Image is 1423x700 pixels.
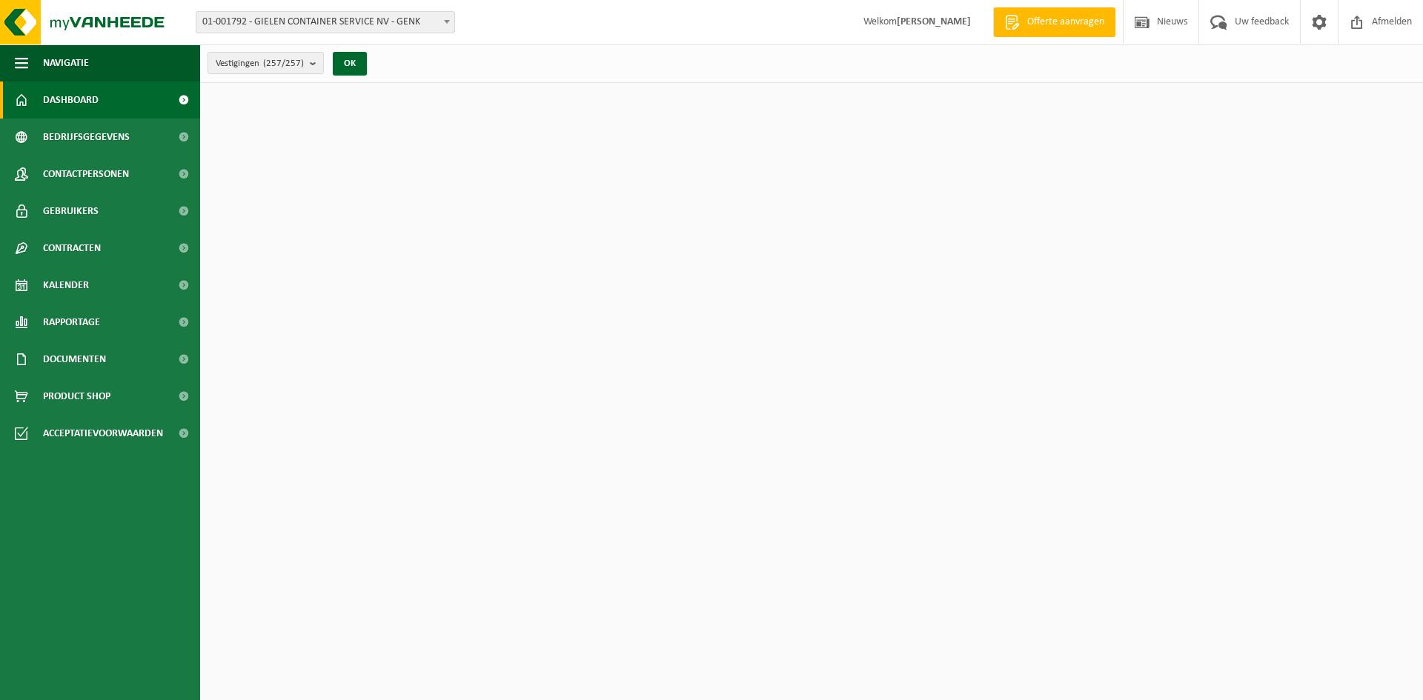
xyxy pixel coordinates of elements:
count: (257/257) [263,59,304,68]
span: Dashboard [43,81,99,119]
span: Contracten [43,230,101,267]
strong: [PERSON_NAME] [897,16,971,27]
button: Vestigingen(257/257) [208,52,324,74]
span: Bedrijfsgegevens [43,119,130,156]
span: Rapportage [43,304,100,341]
span: Gebruikers [43,193,99,230]
span: Contactpersonen [43,156,129,193]
a: Offerte aanvragen [993,7,1115,37]
span: Kalender [43,267,89,304]
span: Product Shop [43,378,110,415]
span: 01-001792 - GIELEN CONTAINER SERVICE NV - GENK [196,11,455,33]
span: Offerte aanvragen [1024,15,1108,30]
span: Acceptatievoorwaarden [43,415,163,452]
span: Navigatie [43,44,89,81]
span: Vestigingen [216,53,304,75]
span: 01-001792 - GIELEN CONTAINER SERVICE NV - GENK [196,12,454,33]
button: OK [333,52,367,76]
span: Documenten [43,341,106,378]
